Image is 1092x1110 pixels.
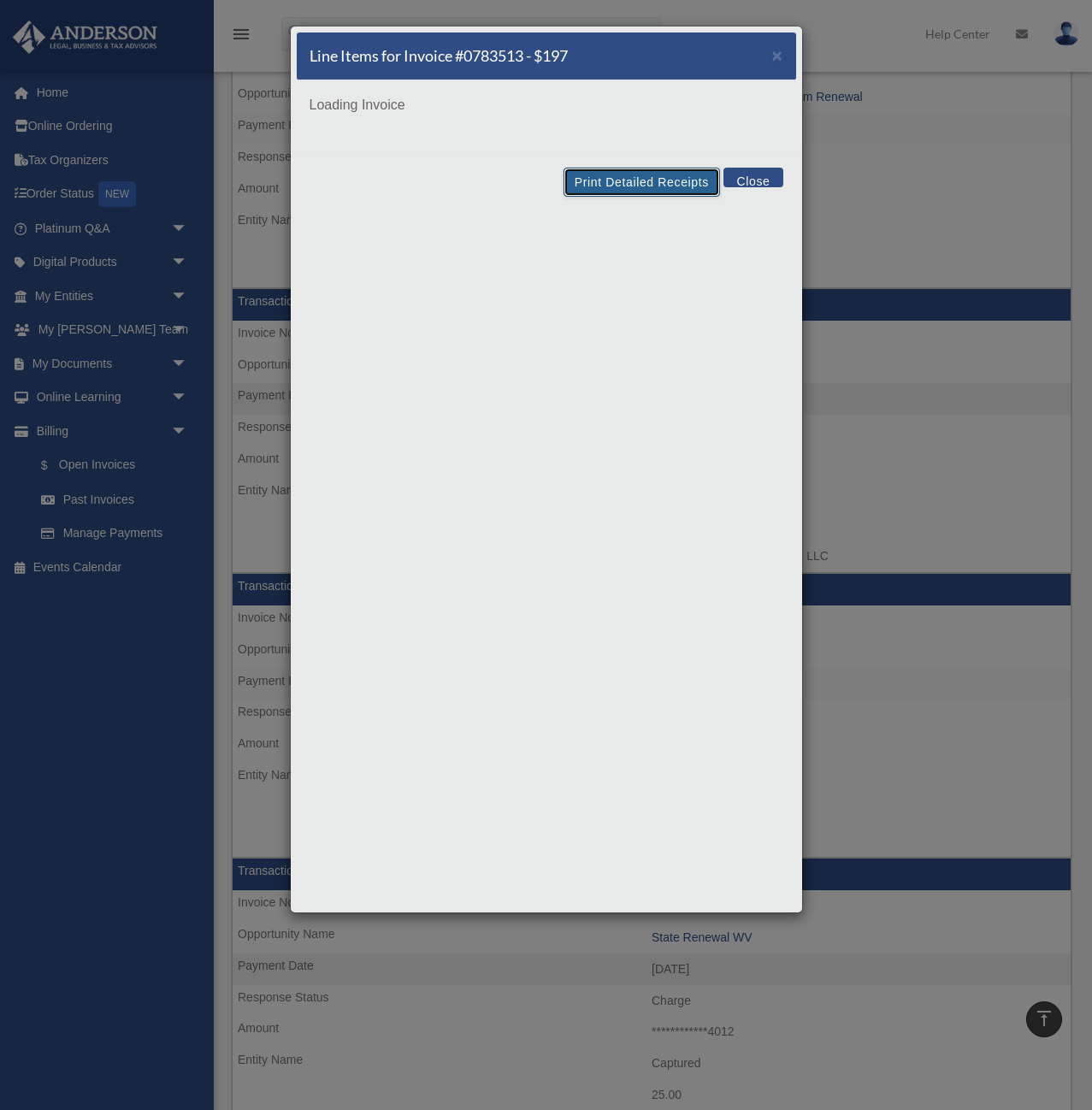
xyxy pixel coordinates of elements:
button: Close [772,46,783,64]
button: Print Detailed Receipts [564,168,720,197]
h5: Line Items for Invoice #0783513 - $197 [310,45,568,67]
button: Close [723,168,782,187]
p: Loading Invoice [310,93,783,117]
span: × [772,45,783,65]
